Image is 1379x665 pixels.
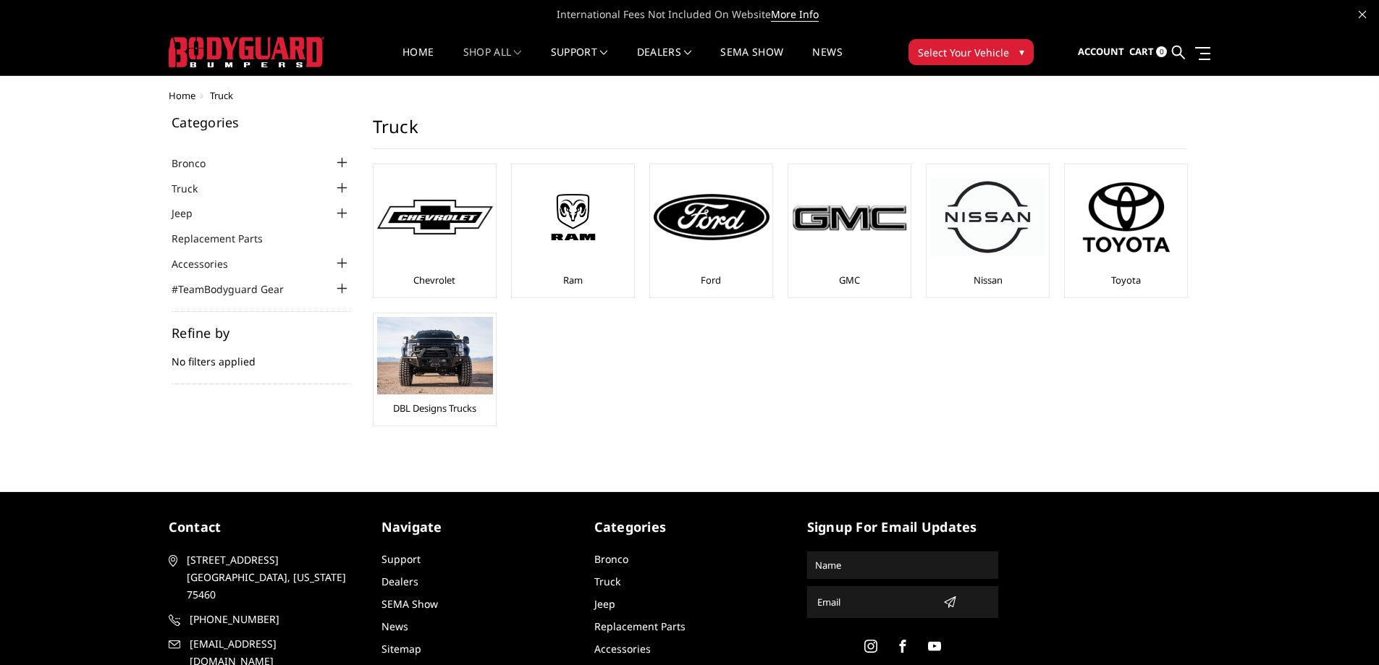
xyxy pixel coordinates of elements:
a: Replacement Parts [172,231,281,246]
a: Toyota [1111,274,1141,287]
a: Truck [172,181,216,196]
a: Home [169,89,195,102]
a: Accessories [594,642,651,656]
a: GMC [839,274,860,287]
a: Bronco [594,552,628,566]
a: Chevrolet [413,274,455,287]
span: [STREET_ADDRESS] [GEOGRAPHIC_DATA], [US_STATE] 75460 [187,551,355,603]
div: No filters applied [172,326,351,384]
a: Replacement Parts [594,619,686,633]
a: Nissan [974,274,1003,287]
a: Account [1078,33,1124,72]
span: Cart [1129,45,1154,58]
span: Truck [210,89,233,102]
a: Bronco [172,156,224,171]
a: Home [402,47,434,75]
a: Dealers [381,575,418,588]
h5: signup for email updates [807,517,998,537]
a: Support [551,47,608,75]
a: Support [381,552,421,566]
h5: Navigate [381,517,573,537]
a: DBL Designs Trucks [393,402,476,415]
a: #TeamBodyguard Gear [172,281,302,297]
a: Jeep [594,597,615,611]
a: SEMA Show [720,47,783,75]
a: shop all [463,47,522,75]
span: [PHONE_NUMBER] [190,611,358,628]
a: Sitemap [381,642,421,656]
a: Ford [701,274,721,287]
span: 0 [1156,46,1167,57]
span: ▾ [1019,44,1024,59]
span: Account [1078,45,1124,58]
a: News [381,619,408,633]
h1: Truck [373,116,1186,149]
a: SEMA Show [381,597,438,611]
a: Ram [563,274,583,287]
h5: Categories [594,517,785,537]
a: Truck [594,575,620,588]
span: Select Your Vehicle [918,45,1009,60]
a: News [812,47,842,75]
button: Select Your Vehicle [908,39,1034,65]
h5: Categories [172,116,351,129]
h5: contact [169,517,360,537]
a: [PHONE_NUMBER] [169,611,360,628]
h5: Refine by [172,326,351,339]
a: Jeep [172,206,211,221]
a: Cart 0 [1129,33,1167,72]
a: Accessories [172,256,246,271]
a: More Info [771,7,819,22]
input: Email [811,590,937,614]
a: Dealers [637,47,692,75]
img: BODYGUARD BUMPERS [169,37,324,67]
input: Name [809,554,996,577]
